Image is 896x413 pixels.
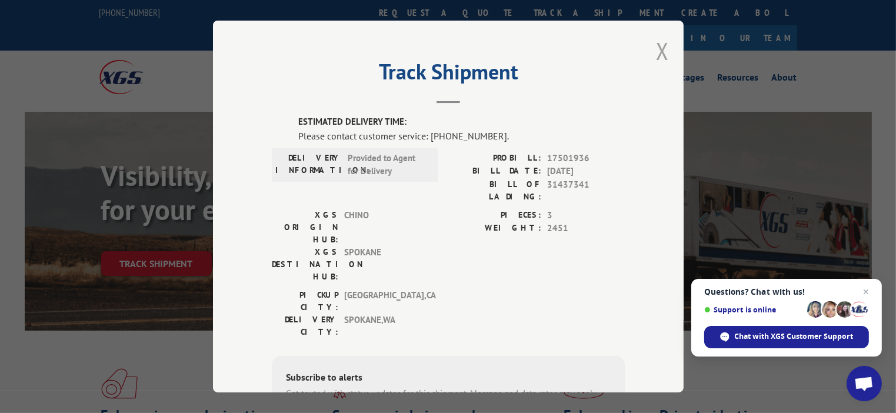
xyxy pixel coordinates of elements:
[547,165,625,178] span: [DATE]
[272,64,625,86] h2: Track Shipment
[547,178,625,203] span: 31437341
[298,115,625,129] label: ESTIMATED DELIVERY TIME:
[448,165,541,178] label: BILL DATE:
[448,178,541,203] label: BILL OF LADING:
[344,314,424,338] span: SPOKANE , WA
[547,222,625,235] span: 2451
[298,129,625,143] div: Please contact customer service: [PHONE_NUMBER].
[448,209,541,222] label: PIECES:
[448,222,541,235] label: WEIGHT:
[547,152,625,165] span: 17501936
[735,331,854,342] span: Chat with XGS Customer Support
[847,366,882,401] div: Open chat
[704,287,869,297] span: Questions? Chat with us!
[656,35,669,66] button: Close modal
[547,209,625,222] span: 3
[348,152,427,178] span: Provided to Agent for Delivery
[272,209,338,246] label: XGS ORIGIN HUB:
[344,289,424,314] span: [GEOGRAPHIC_DATA] , CA
[704,326,869,348] div: Chat with XGS Customer Support
[272,246,338,283] label: XGS DESTINATION HUB:
[275,152,342,178] label: DELIVERY INFORMATION:
[344,209,424,246] span: CHINO
[704,305,803,314] span: Support is online
[859,285,873,299] span: Close chat
[272,314,338,338] label: DELIVERY CITY:
[448,152,541,165] label: PROBILL:
[344,246,424,283] span: SPOKANE
[272,289,338,314] label: PICKUP CITY:
[286,370,611,387] div: Subscribe to alerts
